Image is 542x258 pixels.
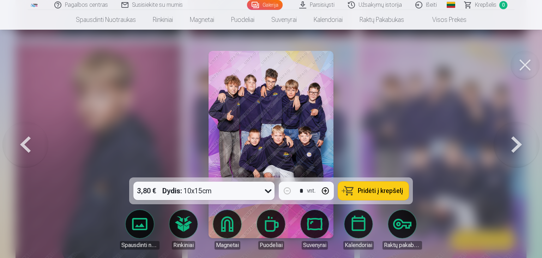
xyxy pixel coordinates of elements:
div: Suvenyrai [302,241,328,250]
a: Spausdinti nuotraukas [120,210,159,250]
a: Raktų pakabukas [351,10,412,30]
div: vnt. [307,187,315,195]
div: Magnetai [215,241,240,250]
a: Magnetai [207,210,247,250]
div: 3,80 € [133,182,159,200]
strong: Dydis : [162,186,182,196]
a: Raktų pakabukas [383,210,422,250]
span: Pridėti į krepšelį [358,188,403,194]
a: Suvenyrai [263,10,305,30]
div: Rinkiniai [172,241,195,250]
img: /fa2 [30,3,38,7]
div: Kalendoriai [343,241,374,250]
div: Puodeliai [258,241,284,250]
span: Krepšelis [475,1,496,9]
a: Kalendoriai [305,10,351,30]
a: Rinkiniai [144,10,181,30]
button: Pridėti į krepšelį [338,182,409,200]
a: Puodeliai [251,210,291,250]
a: Magnetai [181,10,223,30]
a: Rinkiniai [164,210,203,250]
a: Kalendoriai [339,210,378,250]
a: Puodeliai [223,10,263,30]
div: Spausdinti nuotraukas [120,241,159,250]
div: Raktų pakabukas [383,241,422,250]
a: Suvenyrai [295,210,335,250]
div: 10x15cm [162,182,212,200]
a: Spausdinti nuotraukas [67,10,144,30]
a: Visos prekės [412,10,475,30]
span: 0 [499,1,507,9]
